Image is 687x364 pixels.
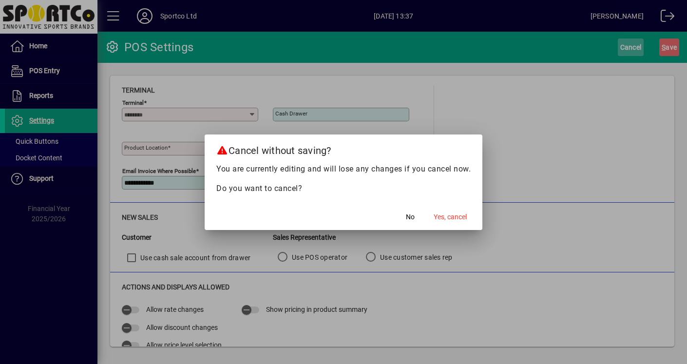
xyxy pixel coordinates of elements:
[205,134,482,163] h2: Cancel without saving?
[406,212,415,222] span: No
[395,209,426,226] button: No
[216,163,471,175] p: You are currently editing and will lose any changes if you cancel now.
[216,183,471,194] p: Do you want to cancel?
[434,212,467,222] span: Yes, cancel
[430,209,471,226] button: Yes, cancel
